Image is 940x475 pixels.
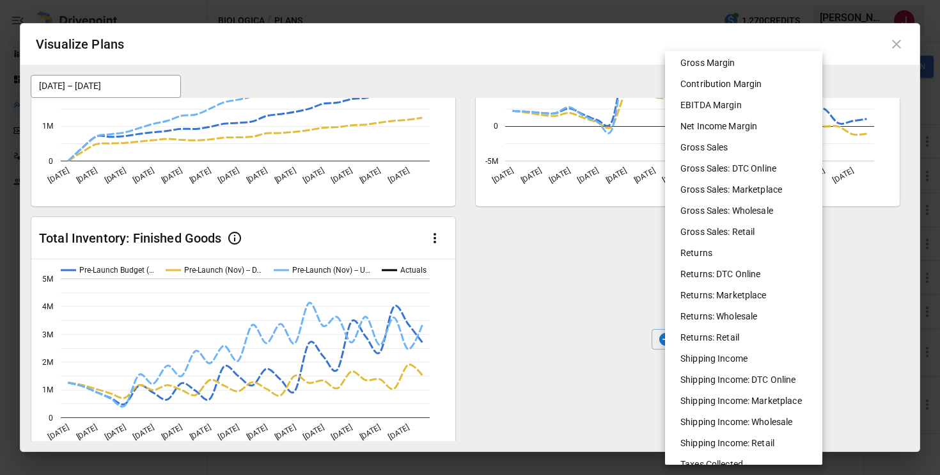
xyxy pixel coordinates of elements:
li: Shipping Income: Marketplace [670,390,827,412]
li: Returns: Marketplace [670,285,827,306]
li: Gross Sales: DTC Online [670,158,827,179]
li: Returns: Retail [670,327,827,348]
li: Shipping Income: DTC Online [670,369,827,390]
li: Gross Sales: Retail [670,221,827,243]
li: Net Income Margin [670,116,827,137]
li: Taxes Collected [670,454,827,475]
li: Returns: Wholesale [670,306,827,327]
li: Gross Margin [670,52,827,74]
li: Returns: DTC Online [670,264,827,285]
li: Contribution Margin [670,74,827,95]
li: Shipping Income: Retail [670,433,827,454]
li: Gross Sales: Wholesale [670,200,827,221]
li: Shipping Income: Wholesale [670,412,827,433]
li: Gross Sales: Marketplace [670,179,827,200]
li: EBITDA Margin [670,95,827,116]
li: Returns [670,243,827,264]
li: Shipping Income [670,348,827,369]
li: Gross Sales [670,137,827,158]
